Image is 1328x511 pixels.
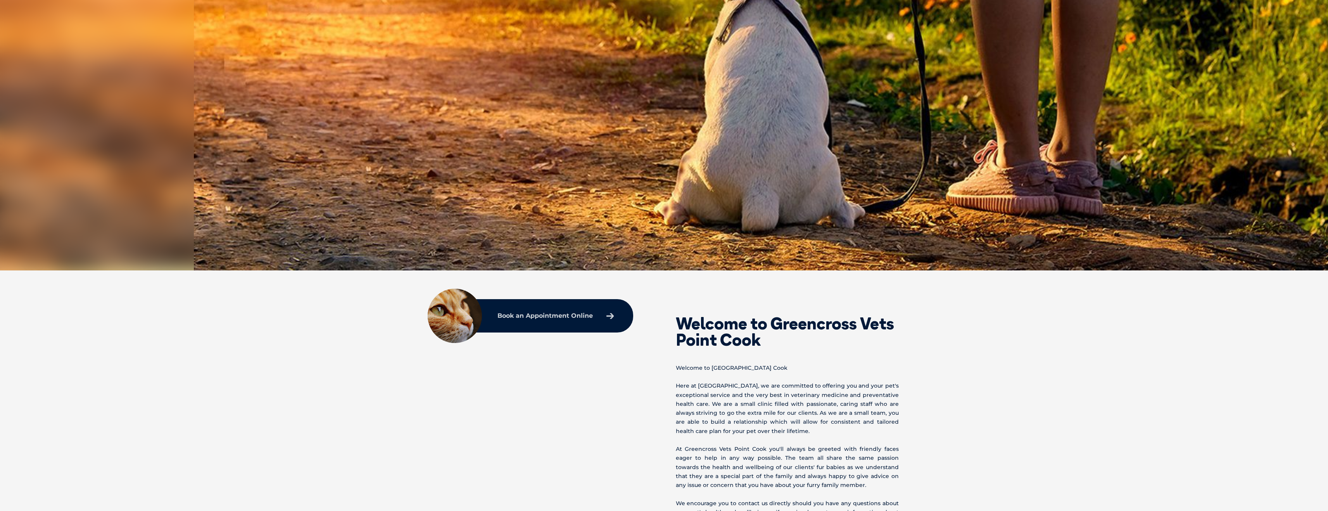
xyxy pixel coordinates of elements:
p: Here at [GEOGRAPHIC_DATA], we are committed to offering you and your pet's exceptional service an... [676,381,899,435]
p: Welcome to [GEOGRAPHIC_DATA] Cook [676,364,899,372]
button: Search [1313,35,1321,43]
p: Book an Appointment Online [497,313,593,319]
p: At Greencross Vets Point Cook you'll always be greeted with friendly faces eager to help in any w... [676,445,899,490]
h2: Welcome to Greencross Vets Point Cook [676,315,899,348]
a: Book an Appointment Online [494,309,618,323]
